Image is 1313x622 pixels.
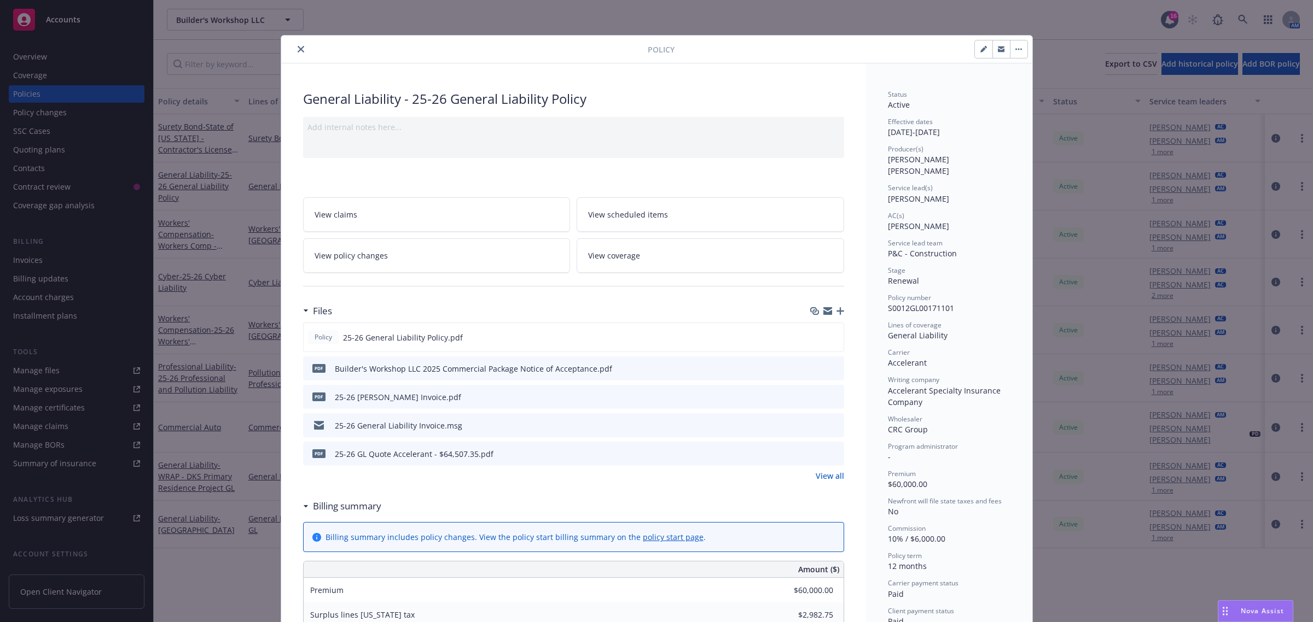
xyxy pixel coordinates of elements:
div: Billing summary [303,499,381,513]
div: Add internal notes here... [307,121,840,133]
span: 12 months [888,561,927,571]
span: P&C - Construction [888,248,957,259]
span: Active [888,99,910,110]
div: 25-26 [PERSON_NAME] Invoice.pdf [335,391,461,403]
span: General Liability [888,330,948,341]
span: Writing company [888,375,939,384]
span: S0012GL00171101 [888,303,954,313]
span: Program administrator [888,442,958,451]
h3: Files [313,304,332,318]
div: Drag to move [1218,601,1232,621]
span: Accelerant Specialty Insurance Company [888,385,1003,407]
span: CRC Group [888,424,928,435]
a: View claims [303,197,571,232]
div: 25-26 GL Quote Accelerant - $64,507.35.pdf [335,448,493,460]
span: Service lead(s) [888,183,933,192]
span: View coverage [588,250,640,261]
a: View all [816,470,844,482]
span: View scheduled items [588,209,668,220]
span: Effective dates [888,117,933,126]
span: [PERSON_NAME] [888,221,949,231]
a: View scheduled items [577,197,844,232]
button: preview file [830,391,840,403]
span: Carrier payment status [888,578,958,588]
span: pdf [312,449,326,457]
button: preview file [830,363,840,374]
span: AC(s) [888,211,904,220]
span: Policy [648,44,675,55]
button: download file [812,363,821,374]
span: pdf [312,364,326,372]
span: Paid [888,589,904,599]
div: [DATE] - [DATE] [888,117,1010,138]
span: No [888,506,898,517]
div: Files [303,304,332,318]
div: Billing summary includes policy changes. View the policy start billing summary on the . [326,531,706,543]
div: Builder's Workshop LLC 2025 Commercial Package Notice of Acceptance.pdf [335,363,612,374]
span: - [888,451,891,462]
button: download file [812,391,821,403]
span: Premium [888,469,916,478]
span: 25-26 General Liability Policy.pdf [343,332,463,343]
span: Service lead team [888,238,943,248]
span: Renewal [888,275,919,286]
span: Accelerant [888,357,927,368]
span: Status [888,90,907,99]
button: preview file [830,448,840,460]
span: Client payment status [888,606,954,615]
span: Premium [310,585,344,595]
button: download file [812,420,821,431]
span: View claims [315,209,357,220]
h3: Billing summary [313,499,381,513]
span: Producer(s) [888,144,923,154]
a: policy start page [643,532,704,542]
span: [PERSON_NAME] [888,193,949,204]
button: download file [812,448,821,460]
input: 0.00 [769,582,840,598]
span: $60,000.00 [888,479,927,489]
a: View coverage [577,238,844,273]
button: preview file [830,420,840,431]
span: Commission [888,524,926,533]
a: View policy changes [303,238,571,273]
div: General Liability - 25-26 General Liability Policy [303,90,844,108]
span: pdf [312,392,326,401]
button: close [294,43,307,56]
button: preview file [829,332,839,343]
button: Nova Assist [1218,600,1293,622]
span: Lines of coverage [888,320,942,330]
span: [PERSON_NAME] [PERSON_NAME] [888,154,951,176]
span: Amount ($) [798,564,839,575]
span: Stage [888,266,905,275]
span: Policy [312,332,334,342]
span: Nova Assist [1241,606,1284,615]
span: 10% / $6,000.00 [888,533,945,544]
button: download file [812,332,821,343]
span: Newfront will file state taxes and fees [888,496,1002,506]
span: Surplus lines [US_STATE] tax [310,609,415,620]
span: Carrier [888,348,910,357]
span: Policy term [888,551,922,560]
span: Policy number [888,293,931,302]
span: Wholesaler [888,414,922,424]
span: View policy changes [315,250,388,261]
div: 25-26 General Liability Invoice.msg [335,420,462,431]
